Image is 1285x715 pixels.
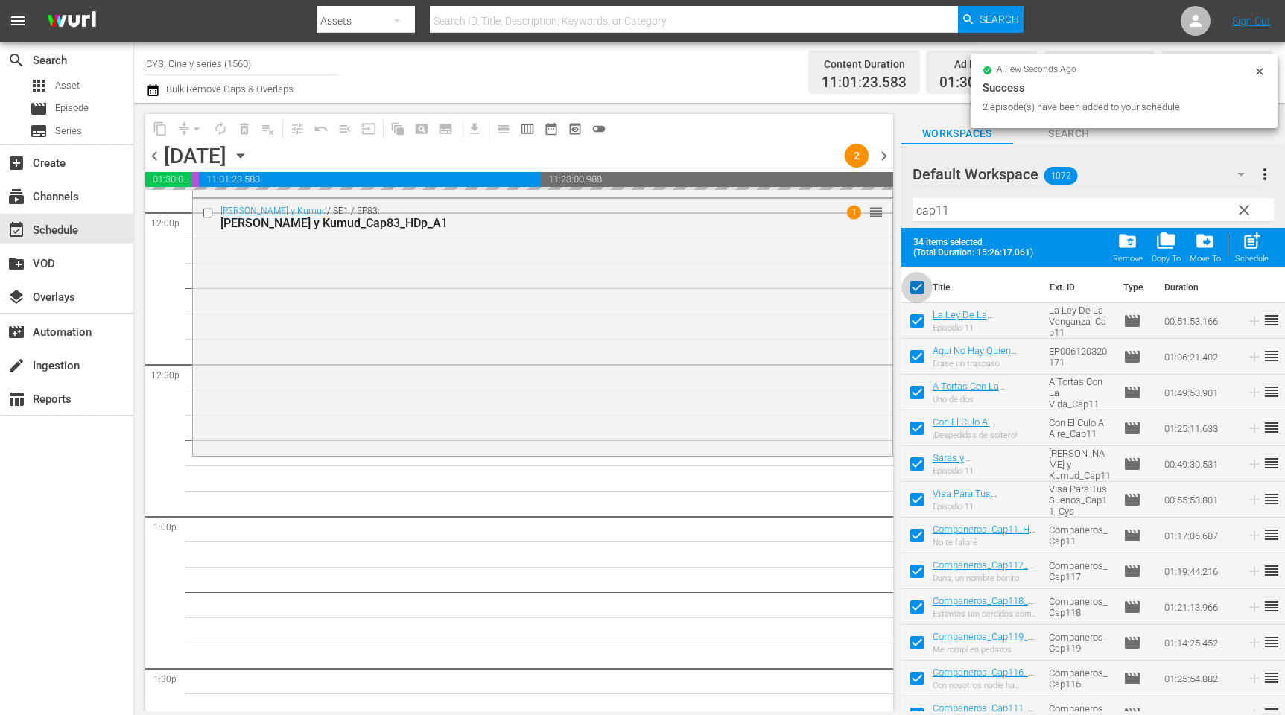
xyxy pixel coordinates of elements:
td: 01:17:06.687 [1158,518,1240,553]
span: Asset [30,77,48,95]
span: Episode [1123,384,1141,401]
td: Visa Para Tus Suenos_Cap11_Cys [1043,482,1117,518]
button: Remove [1108,226,1147,268]
span: VOD [7,255,25,273]
a: Saras y Kumud_Cap11_HDp_A1 [933,452,1033,474]
span: Search [980,6,1019,33]
span: Episode [1123,455,1141,473]
td: Companeros_Cap116 [1043,661,1117,696]
div: Ad Duration [939,54,1024,74]
td: 01:25:54.882 [1158,661,1240,696]
a: Companeros_Cap116_HDp_A1 [933,667,1035,689]
span: Series [55,124,82,139]
td: A Tortas Con La Vida_Cap11 [1043,375,1117,410]
span: 11:01:23.583 [822,74,907,92]
div: Success [983,79,1266,97]
span: Remove Item From Workspace [1108,226,1147,268]
td: 01:19:44.216 [1158,553,1240,589]
span: Move Item To Workspace [1185,226,1225,268]
span: reorder [1263,633,1281,651]
span: chevron_right [875,147,893,165]
a: Companeros_Cap118_HDp_A1 [933,595,1035,617]
td: 00:55:53.801 [1158,482,1240,518]
span: reorder [1263,490,1281,508]
span: 01:30:00.000 [939,74,1024,92]
span: Schedule [7,221,25,239]
div: Remove [1113,254,1143,264]
span: Add to Schedule [1231,226,1273,268]
td: Companeros_Cap119 [1043,625,1117,661]
img: ans4CAIJ8jUAAAAAAAAAAAAAAAAAAAAAAAAgQb4GAAAAAAAAAAAAAAAAAAAAAAAAJMjXAAAAAAAAAAAAAAAAAAAAAAAAgAT5G... [36,4,107,39]
div: Default Workspace [913,153,1260,195]
span: Episode [1123,670,1141,687]
div: [PERSON_NAME] y Kumud_Cap83_HDp_A1 [220,216,810,230]
span: 1072 [1044,160,1077,191]
a: Sign Out [1232,15,1271,27]
span: Episode [1123,491,1141,509]
div: ¡Despedidas de soltero! [933,430,1038,440]
span: Loop Content [209,117,232,141]
svg: Add to Schedule [1246,313,1263,329]
span: Ingestion [7,357,25,375]
td: 00:49:30.531 [1158,446,1240,482]
span: (Total Duration: 15:26:17.061) [913,247,1040,258]
span: Episode [30,100,48,118]
svg: Add to Schedule [1246,635,1263,651]
span: View Backup [563,117,587,141]
span: Bulk Remove Gaps & Overlaps [164,83,294,95]
span: Create Series Block [434,117,457,141]
svg: Add to Schedule [1246,420,1263,436]
button: more_vert [1256,156,1274,192]
td: 01:14:25.452 [1158,625,1240,661]
span: post_add [1242,231,1262,251]
th: Title [933,267,1041,308]
span: Search [1013,124,1125,143]
span: reorder [869,204,883,220]
span: Refresh All Search Blocks [381,114,410,143]
span: clear [1235,201,1253,219]
a: [PERSON_NAME] y Kumud [220,206,327,216]
span: Create Search Block [410,117,434,141]
span: Episode [1123,527,1141,544]
div: Schedule [1235,254,1269,264]
span: Create [7,154,25,172]
span: Episode [55,101,89,115]
span: toggle_off [591,121,606,136]
td: La Ley De La Venganza_Cap11 [1043,303,1117,339]
span: Day Calendar View [486,114,515,143]
svg: Add to Schedule [1246,349,1263,365]
td: 01:06:21.402 [1158,339,1240,375]
div: Episodio 11 [933,323,1038,333]
span: 01:30:00.000 [145,172,191,187]
span: chevron_left [145,147,164,165]
span: Fill episodes with ad slates [333,117,357,141]
button: Move To [1185,226,1225,268]
a: Visa Para Tus Suenos_Cap11_Cys [933,488,1016,510]
span: Episode [1123,419,1141,437]
th: Duration [1155,267,1245,308]
span: 34 items selected [913,237,1040,247]
span: Copy Lineup [148,117,172,141]
div: Duna, un nombre bonito [933,573,1038,583]
td: [PERSON_NAME] y Kumud_Cap11 [1043,446,1117,482]
td: Con El Culo Al Aire_Cap11 [1043,410,1117,446]
span: 11:01:23.583 [199,172,540,187]
span: reorder [1263,597,1281,615]
span: Series [30,122,48,140]
div: Episodio 11 [933,502,1038,512]
svg: Add to Schedule [1246,456,1263,472]
a: A Tortas Con La Vida_Cap11_HDp_A1 [933,381,1021,403]
span: Reports [7,390,25,408]
span: Channels [7,188,25,206]
div: Move To [1190,254,1221,264]
span: Episode [1123,598,1141,616]
span: reorder [1263,419,1281,436]
span: Asset [55,78,80,93]
svg: Add to Schedule [1246,599,1263,615]
svg: Add to Schedule [1246,384,1263,401]
button: Search [958,6,1024,33]
span: Workspaces [901,124,1013,143]
td: Companeros_Cap118 [1043,589,1117,625]
span: calendar_view_week_outlined [520,121,535,136]
span: Episode [1123,634,1141,652]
